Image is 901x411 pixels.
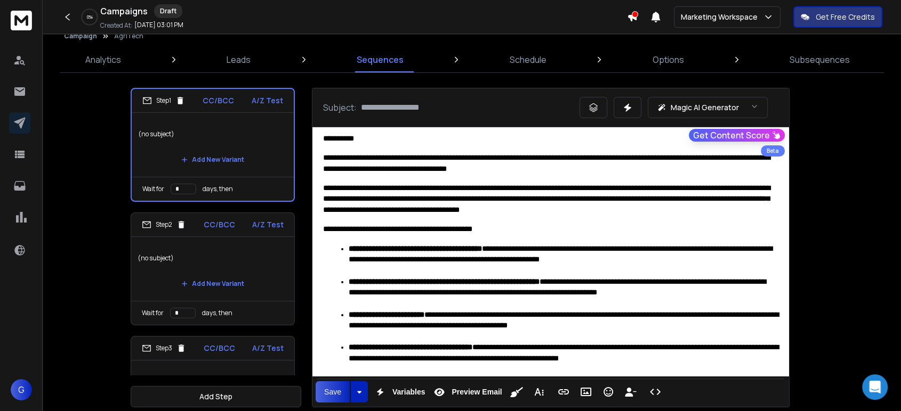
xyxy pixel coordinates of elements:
[689,129,785,142] button: Get Content Score
[11,379,32,400] button: G
[316,381,350,402] button: Save
[783,47,856,72] a: Subsequences
[429,381,504,402] button: Preview Email
[85,53,121,66] p: Analytics
[449,388,504,397] span: Preview Email
[681,12,762,22] p: Marketing Workspace
[131,212,295,325] li: Step2CC/BCCA/Z Test(no subject)Add New VariantWait fordays, then
[142,96,185,105] div: Step 1
[323,101,357,114] p: Subject:
[138,119,287,149] p: (no subject)
[553,381,574,402] button: Insert Link (Ctrl+K)
[142,343,186,353] div: Step 3
[370,381,428,402] button: Variables
[653,53,684,66] p: Options
[648,97,768,118] button: Magic AI Generator
[252,343,284,354] p: A/Z Test
[506,381,527,402] button: Clean HTML
[645,381,665,402] button: Code View
[203,185,233,193] p: days, then
[142,309,164,317] p: Wait for
[114,32,143,40] p: AgriTech
[142,185,164,193] p: Wait for
[220,47,257,72] a: Leads
[816,12,875,22] p: Get Free Credits
[79,47,127,72] a: Analytics
[621,381,641,402] button: Insert Unsubscribe Link
[252,95,283,106] p: A/Z Test
[529,381,549,402] button: More Text
[204,343,235,354] p: CC/BCC
[671,102,739,113] p: Magic AI Generator
[357,53,404,66] p: Sequences
[204,219,235,230] p: CC/BCC
[510,53,546,66] p: Schedule
[131,88,295,202] li: Step1CC/BCCA/Z Test(no subject)Add New VariantWait fordays, then
[87,14,93,20] p: 0 %
[350,47,410,72] a: Sequences
[64,32,97,40] button: Campaign
[761,145,785,157] div: Beta
[138,243,288,273] p: (no subject)
[100,5,148,18] h1: Campaigns
[202,309,232,317] p: days, then
[173,149,253,170] button: Add New Variant
[790,53,850,66] p: Subsequences
[598,381,618,402] button: Emoticons
[138,367,288,397] p: (no subject)
[227,53,251,66] p: Leads
[203,95,234,106] p: CC/BCC
[862,374,888,400] div: Open Intercom Messenger
[252,219,284,230] p: A/Z Test
[646,47,690,72] a: Options
[131,386,301,407] button: Add Step
[100,21,132,30] p: Created At:
[134,21,183,29] p: [DATE] 03:01 PM
[793,6,882,28] button: Get Free Credits
[154,4,182,18] div: Draft
[503,47,553,72] a: Schedule
[576,381,596,402] button: Insert Image (Ctrl+P)
[390,388,428,397] span: Variables
[173,273,253,294] button: Add New Variant
[142,220,186,229] div: Step 2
